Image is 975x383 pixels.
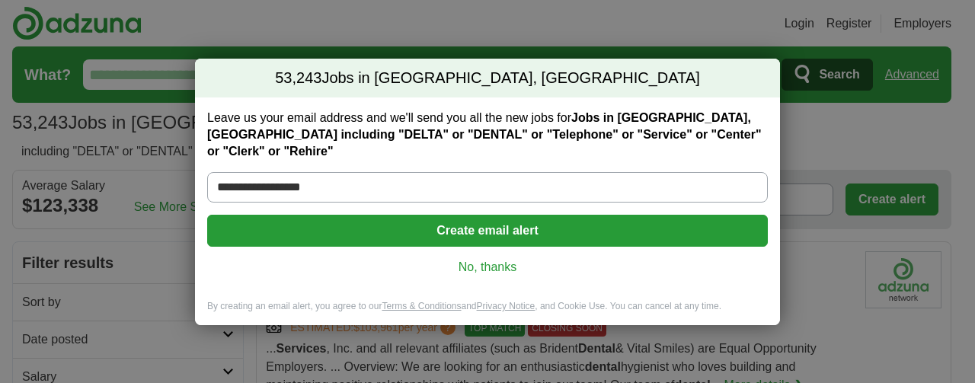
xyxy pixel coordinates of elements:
label: Leave us your email address and we'll send you all the new jobs for [207,110,768,160]
a: Terms & Conditions [382,301,461,311]
h2: Jobs in [GEOGRAPHIC_DATA], [GEOGRAPHIC_DATA] [195,59,780,98]
span: 53,243 [275,68,321,89]
a: Privacy Notice [477,301,535,311]
button: Create email alert [207,215,768,247]
strong: Jobs in [GEOGRAPHIC_DATA], [GEOGRAPHIC_DATA] including "DELTA" or "DENTAL" or "Telephone" or "Ser... [207,111,761,158]
div: By creating an email alert, you agree to our and , and Cookie Use. You can cancel at any time. [195,300,780,325]
a: No, thanks [219,259,756,276]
